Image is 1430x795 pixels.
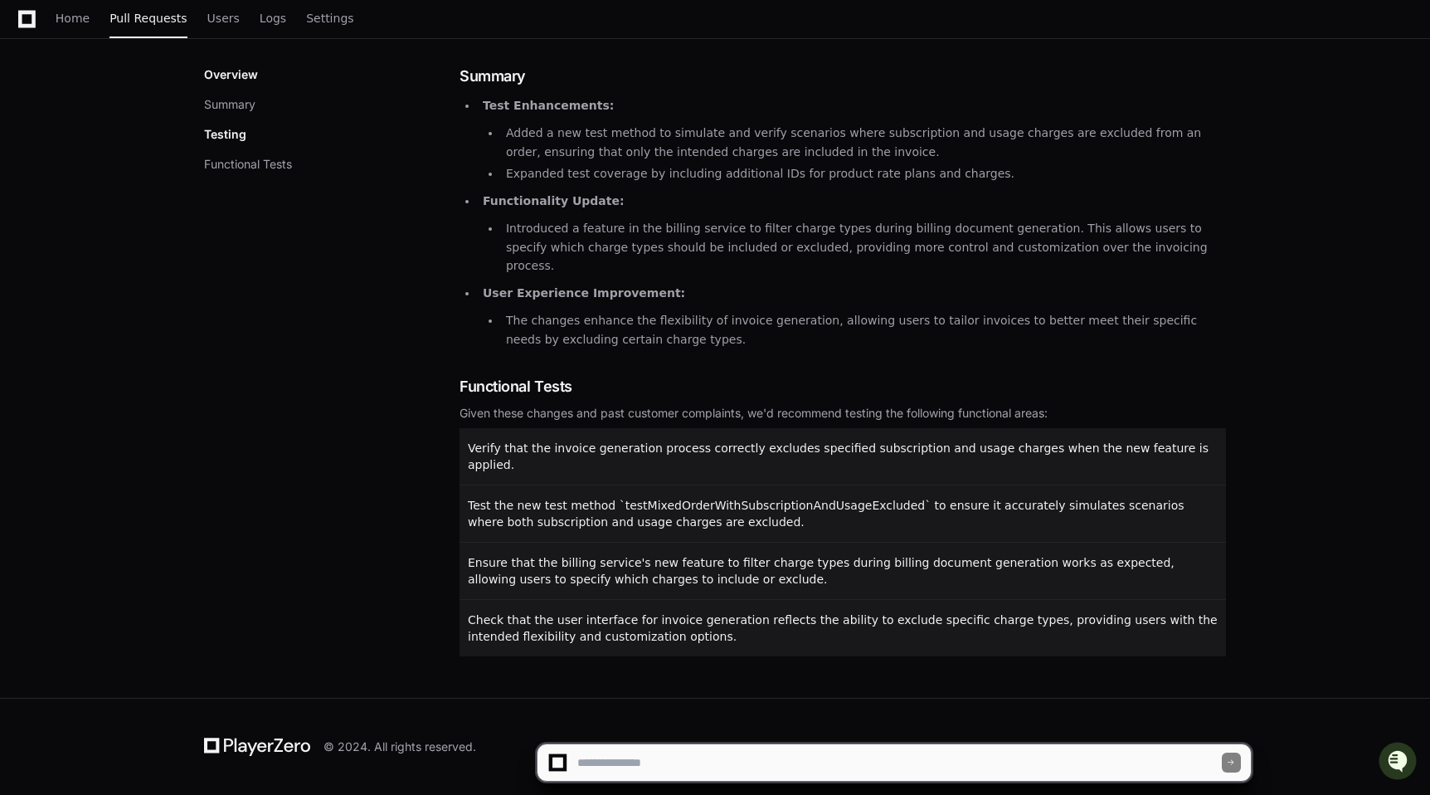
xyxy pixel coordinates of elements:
[468,613,1218,643] span: Check that the user interface for invoice generation reflects the ability to exclude specific cha...
[483,286,685,300] strong: User Experience Improvement:
[204,66,258,83] p: Overview
[56,124,272,140] div: Start new chat
[468,556,1175,586] span: Ensure that the billing service's new feature to filter charge types during billing document gene...
[323,739,476,755] div: © 2024. All rights reserved.
[204,96,255,113] button: Summary
[501,124,1226,162] li: Added a new test method to simulate and verify scenarios where subscription and usage charges are...
[17,124,46,154] img: 1756235613930-3d25f9e4-fa56-45dd-b3ad-e072dfbd1548
[501,219,1226,276] li: Introduced a feature in the billing service to filter charge types during billing document genera...
[56,13,90,23] span: Home
[17,17,50,50] img: PlayerZero
[117,173,201,187] a: Powered byPylon
[460,375,572,398] span: Functional Tests
[306,13,353,23] span: Settings
[501,164,1226,183] li: Expanded test coverage by including additional IDs for product rate plans and charges.
[483,99,614,112] strong: Test Enhancements:
[483,194,625,207] strong: Functionality Update:
[109,13,187,23] span: Pull Requests
[207,13,240,23] span: Users
[468,499,1184,529] span: Test the new test method `testMixedOrderWithSubscriptionAndUsageExcluded` to ensure it accurately...
[460,405,1226,422] div: Given these changes and past customer complaints, we'd recommend testing the following functional...
[204,126,246,143] p: Testing
[1377,740,1422,785] iframe: Open customer support
[468,441,1209,471] span: Verify that the invoice generation process correctly excludes specified subscription and usage ch...
[204,156,292,173] button: Functional Tests
[56,140,241,154] div: We're offline, but we'll be back soon!
[165,174,201,187] span: Pylon
[460,65,1226,88] h1: Summary
[1097,735,1226,758] div: All systems normal
[260,13,286,23] span: Logs
[17,66,302,93] div: Welcome
[501,311,1226,349] li: The changes enhance the flexibility of invoice generation, allowing users to tailor invoices to b...
[282,129,302,149] button: Start new chat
